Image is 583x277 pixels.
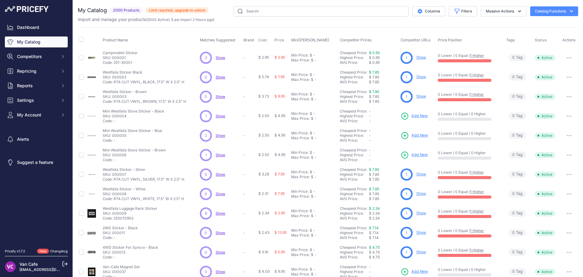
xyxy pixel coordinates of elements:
a: Show [216,269,225,274]
a: Add New [401,151,428,159]
div: Highest Price: [340,172,369,177]
div: $ [310,53,312,58]
span: - [369,138,371,143]
span: Show [216,192,225,196]
a: Add New [401,112,428,120]
span: $ 2.50 [258,152,269,157]
span: Show [216,153,225,157]
p: - [244,114,256,119]
a: Show [416,230,426,235]
span: Price [274,38,285,43]
div: Min Price: [291,189,309,194]
span: - [369,128,371,133]
span: - [369,119,371,123]
div: Max Price: [291,116,310,121]
div: - [313,155,316,160]
span: 0 [512,113,515,119]
p: 0 Lower / 0 Equal / [438,53,500,58]
span: Show [216,94,225,99]
h2: My Catalog [78,6,107,15]
div: - [312,170,315,175]
span: Tag [509,151,526,158]
a: 1 Higher [470,209,484,213]
span: $ 5.74 [258,74,269,79]
div: $ [310,209,312,213]
div: - [312,131,315,136]
p: Code: RTA CUT VINYL, BROWN, 17.5" W X 2.5" H [103,99,186,104]
div: $ 7.85 [369,177,398,182]
div: - [312,209,315,213]
div: $ [310,170,312,175]
a: 1 Higher [470,248,484,252]
div: Max Price: [291,97,310,102]
button: Catalog Functions [530,6,578,16]
span: 2000 Products [109,7,143,14]
div: AVG Price: [340,177,369,182]
div: AVG Price: [340,196,369,201]
span: $ 7.95 [274,172,285,176]
div: - [312,150,315,155]
div: $ [310,111,312,116]
div: $ [310,150,312,155]
div: Highest Price: [340,192,369,196]
div: $ [311,194,313,199]
button: Repricing [5,66,68,77]
div: Min Price: [291,150,309,155]
span: Reports [17,83,57,89]
button: Filters [449,6,477,16]
span: Show [216,172,225,177]
span: 1 [406,74,407,80]
div: $ [311,77,313,82]
a: Show [216,211,225,216]
a: Show [416,191,426,196]
div: Min Price: [291,170,309,175]
p: SKU: 000005 [103,133,162,138]
span: $ 3.73 [258,94,269,99]
div: - [312,53,315,58]
span: Price Position [438,38,462,42]
div: $ [310,189,312,194]
div: - [313,77,316,82]
span: - [369,114,371,118]
a: 1 Higher [470,228,484,233]
p: 0 Lower / 0 Equal / 0 Higher [438,112,500,116]
p: - [244,75,256,80]
p: - [244,133,256,138]
span: 0 [205,172,207,177]
span: Add New [411,113,428,119]
nav: Sidebar [5,22,68,241]
a: Show [216,55,225,60]
a: My Catalog [5,36,68,47]
p: Code: - [103,158,166,162]
p: Code: - [103,119,164,123]
span: $ 7.95 [274,191,285,196]
div: - [312,111,315,116]
a: Show [216,230,225,235]
p: - [244,172,256,177]
a: Cheapest Price: [340,226,367,230]
p: Westfalia Sticker - Silver [103,167,184,172]
a: Show [416,172,426,176]
p: Code: RTA CUT VINYL, WHITE, 17.5" W X 2.5" H [103,196,184,201]
span: Matches Suggested [200,38,235,42]
span: Active [535,171,555,178]
span: Tag [509,113,526,119]
a: Show [416,250,426,254]
span: Active [535,210,555,216]
div: $ 7.85 [369,196,398,201]
div: AVG Price: [340,119,369,123]
span: Active [535,55,555,61]
p: 0 Lower / 0 Equal / [438,92,500,97]
span: Active [535,74,555,80]
a: Cheapest Price: [340,70,367,74]
span: Active [535,133,555,139]
div: $ [311,136,313,140]
div: AVG Price: [340,99,369,104]
span: $ 0.95 [369,55,380,60]
p: 0 Lower / 0 Equal / [438,189,500,194]
div: $ 7.85 [369,99,398,104]
span: Add New [411,133,428,138]
p: SKU: 000001 [103,55,138,60]
a: Cheapest Price: [340,89,367,94]
p: Campmobile Sticker [103,50,138,55]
